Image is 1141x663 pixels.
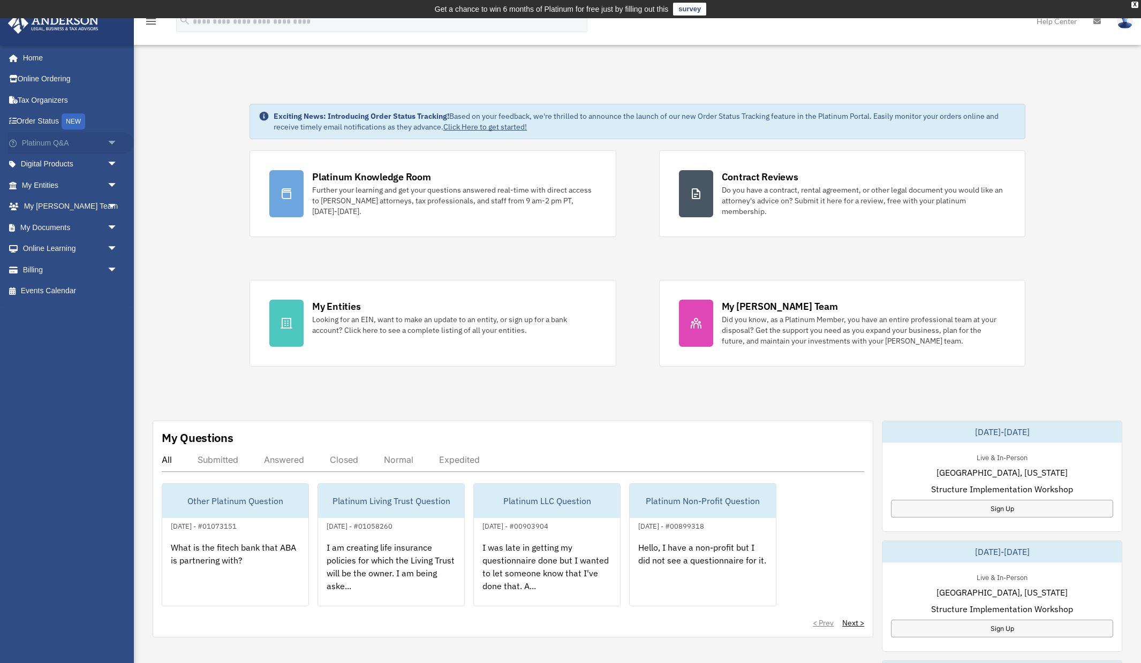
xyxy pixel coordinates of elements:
[312,300,360,313] div: My Entities
[145,19,157,28] a: menu
[882,541,1122,562] div: [DATE]-[DATE]
[162,520,245,531] div: [DATE] - #01073151
[7,111,134,133] a: Order StatusNEW
[7,238,134,260] a: Online Learningarrow_drop_down
[1131,2,1138,8] div: close
[7,89,134,111] a: Tax Organizers
[7,154,134,175] a: Digital Productsarrow_drop_down
[318,483,465,606] a: Platinum Living Trust Question[DATE] - #01058260I am creating life insurance policies for which t...
[931,483,1073,496] span: Structure Implementation Workshop
[384,454,413,465] div: Normal
[1117,13,1133,29] img: User Pic
[7,132,134,154] a: Platinum Q&Aarrow_drop_down
[318,484,464,518] div: Platinum Living Trust Question
[629,483,776,606] a: Platinum Non-Profit Question[DATE] - #00899318Hello, I have a non-profit but I did not see a ques...
[162,532,308,616] div: What is the fitech bank that ABA is partnering with?
[7,68,134,90] a: Online Ordering
[891,500,1113,517] a: Sign Up
[179,14,191,26] i: search
[107,217,129,239] span: arrow_drop_down
[842,618,864,628] a: Next >
[162,430,233,446] div: My Questions
[630,532,776,616] div: Hello, I have a non-profit but I did not see a questionnaire for it.
[312,170,431,184] div: Platinum Knowledge Room
[722,300,838,313] div: My [PERSON_NAME] Team
[274,111,1016,132] div: Based on your feedback, we're thrilled to announce the launch of our new Order Status Tracking fe...
[936,466,1068,479] span: [GEOGRAPHIC_DATA], [US_STATE]
[62,113,85,129] div: NEW
[722,170,798,184] div: Contract Reviews
[7,217,134,238] a: My Documentsarrow_drop_down
[882,421,1122,443] div: [DATE]-[DATE]
[250,280,616,367] a: My Entities Looking for an EIN, want to make an update to an entity, or sign up for a bank accoun...
[439,454,480,465] div: Expedited
[474,484,620,518] div: Platinum LLC Question
[330,454,358,465] div: Closed
[630,520,713,531] div: [DATE] - #00899318
[318,532,464,616] div: I am creating life insurance policies for which the Living Trust will be the owner. I am being as...
[274,111,449,121] strong: Exciting News: Introducing Order Status Tracking!
[474,520,557,531] div: [DATE] - #00903904
[968,451,1036,462] div: Live & In-Person
[7,280,134,302] a: Events Calendar
[891,620,1113,637] a: Sign Up
[312,314,596,336] div: Looking for an EIN, want to make an update to an entity, or sign up for a bank account? Click her...
[107,174,129,196] span: arrow_drop_down
[162,484,308,518] div: Other Platinum Question
[630,484,776,518] div: Platinum Non-Profit Question
[473,483,621,606] a: Platinum LLC Question[DATE] - #00903904I was late in getting my questionnaire done but I wanted t...
[659,150,1025,237] a: Contract Reviews Do you have a contract, rental agreement, or other legal document you would like...
[107,259,129,281] span: arrow_drop_down
[198,454,238,465] div: Submitted
[250,150,616,237] a: Platinum Knowledge Room Further your learning and get your questions answered real-time with dire...
[443,122,527,132] a: Click Here to get started!
[318,520,401,531] div: [DATE] - #01058260
[722,314,1006,346] div: Did you know, as a Platinum Member, you have an entire professional team at your disposal? Get th...
[5,13,102,34] img: Anderson Advisors Platinum Portal
[107,238,129,260] span: arrow_drop_down
[312,185,596,217] div: Further your learning and get your questions answered real-time with direct access to [PERSON_NAM...
[264,454,304,465] div: Answered
[931,603,1073,615] span: Structure Implementation Workshop
[162,483,309,606] a: Other Platinum Question[DATE] - #01073151What is the fitech bank that ABA is partnering with?
[7,47,129,68] a: Home
[659,280,1025,367] a: My [PERSON_NAME] Team Did you know, as a Platinum Member, you have an entire professional team at...
[7,259,134,280] a: Billingarrow_drop_down
[435,3,669,16] div: Get a chance to win 6 months of Platinum for free just by filling out this
[7,196,134,217] a: My [PERSON_NAME] Teamarrow_drop_down
[145,15,157,28] i: menu
[107,154,129,176] span: arrow_drop_down
[107,196,129,218] span: arrow_drop_down
[162,454,172,465] div: All
[107,132,129,154] span: arrow_drop_down
[474,532,620,616] div: I was late in getting my questionnaire done but I wanted to let someone know that I've done that....
[7,174,134,196] a: My Entitiesarrow_drop_down
[968,571,1036,582] div: Live & In-Person
[722,185,1006,217] div: Do you have a contract, rental agreement, or other legal document you would like an attorney's ad...
[673,3,706,16] a: survey
[936,586,1068,599] span: [GEOGRAPHIC_DATA], [US_STATE]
